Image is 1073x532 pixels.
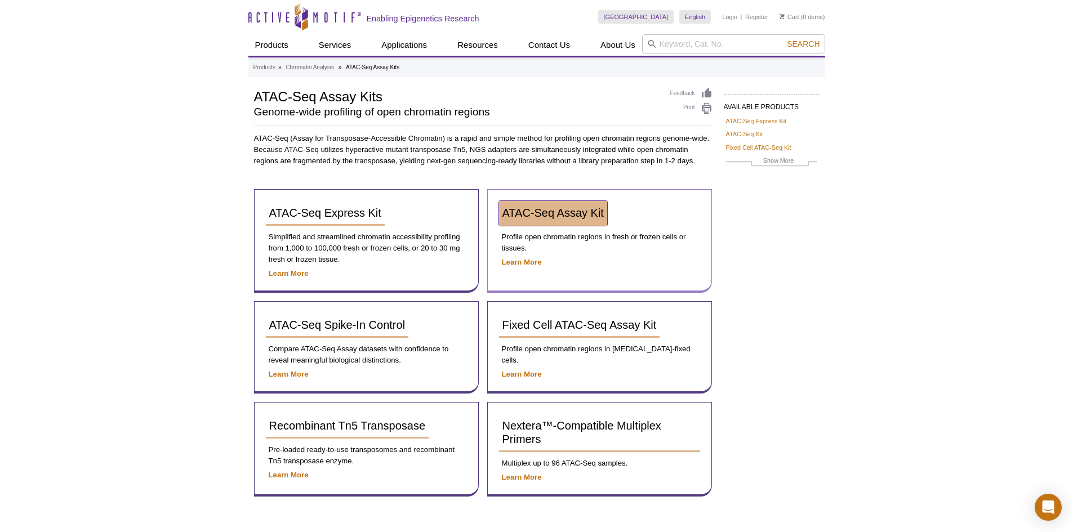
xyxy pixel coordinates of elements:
p: ATAC-Seq (Assay for Transposase-Accessible Chromatin) is a rapid and simple method for profiling ... [254,133,713,167]
a: ATAC-Seq Express Kit [266,201,385,226]
p: Simplified and streamlined chromatin accessibility profiling from 1,000 to 100,000 fresh or froze... [266,231,467,265]
li: (0 items) [780,10,825,24]
a: ATAC-Seq Kit [726,129,763,139]
a: English [679,10,711,24]
a: Learn More [502,473,542,481]
a: Login [722,13,737,21]
span: Recombinant Tn5 Transposase [269,419,426,432]
a: ATAC-Seq Assay Kit [499,201,607,226]
li: » [339,64,342,70]
a: Feedback [670,87,713,100]
a: Fixed Cell ATAC-Seq Assay Kit [499,313,660,338]
h2: Genome-wide profiling of open chromatin regions [254,107,659,117]
a: Recombinant Tn5 Transposase [266,414,429,439]
h2: Enabling Epigenetics Research [367,14,479,24]
h2: AVAILABLE PRODUCTS [724,94,820,114]
h1: ATAC-Seq Assay Kits [254,87,659,104]
a: Learn More [269,471,309,479]
p: Compare ATAC-Seq Assay datasets with confidence to reveal meaningful biological distinctions. [266,343,467,366]
span: ATAC-Seq Express Kit [269,207,381,219]
a: Register [745,13,768,21]
p: Pre-loaded ready-to-use transposomes and recombinant Tn5 transposase enzyme. [266,444,467,467]
a: ATAC-Seq Express Kit [726,116,787,126]
a: Services [312,34,358,56]
a: Learn More [269,370,309,378]
button: Search [783,39,823,49]
a: Learn More [502,258,542,266]
span: ATAC-Seq Spike-In Control [269,319,406,331]
a: [GEOGRAPHIC_DATA] [598,10,674,24]
a: Learn More [269,269,309,278]
img: Your Cart [780,14,785,19]
span: Search [787,39,820,48]
a: Resources [451,34,505,56]
a: Chromatin Analysis [286,62,334,73]
li: » [278,64,282,70]
div: Open Intercom Messenger [1035,494,1062,521]
a: ATAC-Seq Spike-In Control [266,313,409,338]
p: Profile open chromatin regions in [MEDICAL_DATA]-fixed cells. [499,343,700,366]
a: Contact Us [522,34,577,56]
li: | [741,10,742,24]
a: Learn More [502,370,542,378]
a: Products [248,34,295,56]
span: Fixed Cell ATAC-Seq Assay Kit [502,319,657,331]
span: Nextera™-Compatible Multiplex Primers [502,419,661,445]
a: Nextera™-Compatible Multiplex Primers [499,414,700,452]
input: Keyword, Cat. No. [642,34,825,53]
a: Cart [780,13,799,21]
a: Show More [726,155,817,168]
a: Applications [375,34,434,56]
a: Products [253,62,275,73]
a: About Us [594,34,642,56]
li: ATAC-Seq Assay Kits [346,64,399,70]
p: Profile open chromatin regions in fresh or frozen cells or tissues. [499,231,700,254]
a: Print [670,102,713,115]
p: Multiplex up to 96 ATAC-Seq samples. [499,458,700,469]
span: ATAC-Seq Assay Kit [502,207,604,219]
a: Fixed Cell ATAC-Seq Kit [726,142,791,153]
